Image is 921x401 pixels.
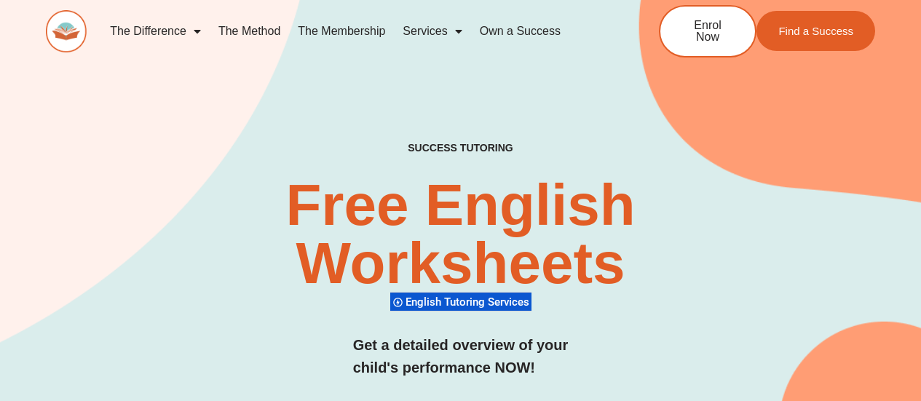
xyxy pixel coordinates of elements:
a: Services [394,15,470,48]
a: Find a Success [756,11,875,51]
h2: Free English Worksheets​ [187,176,734,293]
nav: Menu [101,15,611,48]
a: Own a Success [471,15,569,48]
span: English Tutoring Services [406,295,534,309]
h3: Get a detailed overview of your child's performance NOW! [353,334,569,379]
a: The Difference [101,15,210,48]
a: The Method [210,15,289,48]
span: Find a Success [778,25,853,36]
div: English Tutoring Services [390,292,531,311]
a: The Membership [289,15,394,48]
h4: SUCCESS TUTORING​ [338,142,583,154]
a: Enrol Now [659,5,756,57]
span: Enrol Now [682,20,733,43]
